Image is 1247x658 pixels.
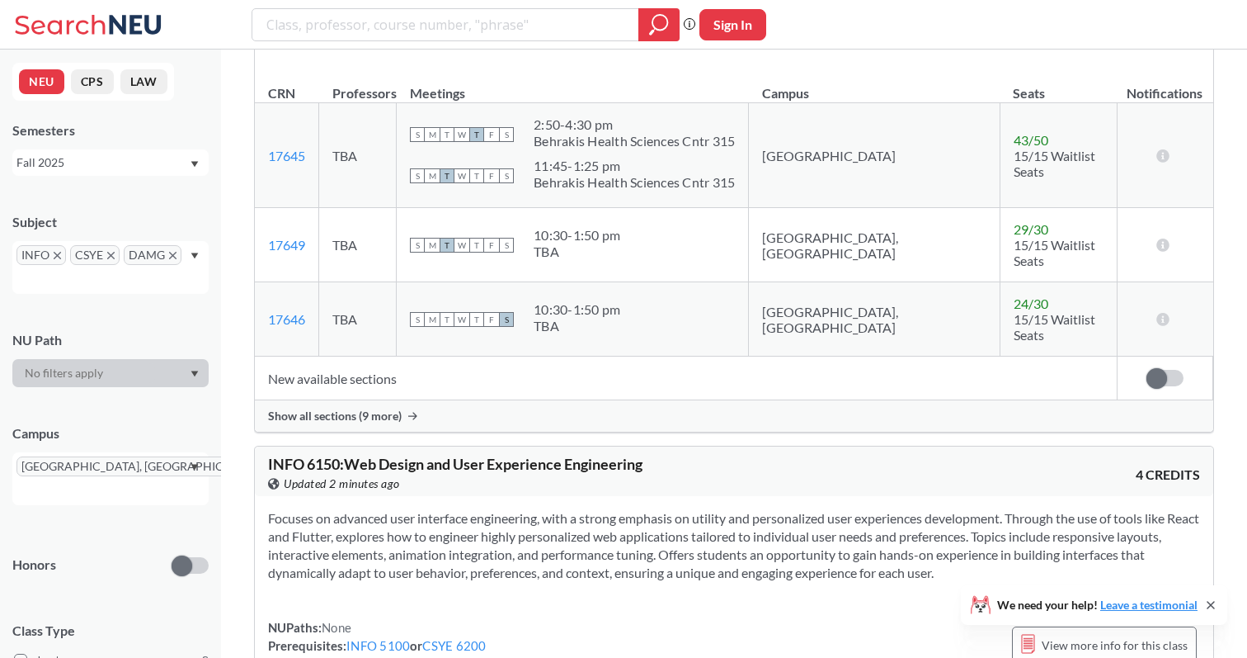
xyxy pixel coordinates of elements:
div: Fall 2025Dropdown arrow [12,149,209,176]
th: Campus [749,68,1000,103]
button: NEU [19,69,64,94]
span: T [440,312,454,327]
span: View more info for this class [1042,635,1188,656]
span: S [410,127,425,142]
div: Behrakis Health Sciences Cntr 315 [534,133,735,149]
span: INFOX to remove pill [16,245,66,265]
span: Show all sections (9 more) [268,409,402,424]
a: 17646 [268,311,305,327]
span: T [440,127,454,142]
td: [GEOGRAPHIC_DATA], [GEOGRAPHIC_DATA] [749,282,1000,357]
svg: Dropdown arrow [191,464,199,471]
div: INFOX to remove pillCSYEX to remove pillDAMGX to remove pillDropdown arrow [12,241,209,294]
th: Seats [1000,68,1117,103]
span: 4 CREDITS [1136,466,1200,484]
div: [GEOGRAPHIC_DATA], [GEOGRAPHIC_DATA]X to remove pillDropdown arrow [12,452,209,505]
button: LAW [120,69,167,94]
span: DAMGX to remove pill [124,245,181,265]
span: F [484,238,499,253]
span: M [425,238,440,253]
div: Semesters [12,121,209,140]
span: INFO 6150 : Web Design and User Experience Engineering [268,455,642,473]
th: Meetings [397,68,749,103]
div: NU Path [12,331,209,349]
div: magnifying glass [638,8,680,41]
span: S [499,312,514,327]
span: 29 / 30 [1014,221,1048,237]
span: 43 / 50 [1014,132,1048,148]
input: Class, professor, course number, "phrase" [265,11,627,39]
span: T [440,168,454,183]
svg: Dropdown arrow [191,253,199,259]
span: S [499,238,514,253]
span: T [440,238,454,253]
a: INFO 5100 [346,638,410,653]
a: CSYE 6200 [422,638,486,653]
span: None [322,620,351,635]
div: 11:45 - 1:25 pm [534,158,735,174]
span: F [484,312,499,327]
span: W [454,238,469,253]
div: Show all sections (9 more) [255,400,1213,432]
a: 17645 [268,148,305,163]
span: S [499,168,514,183]
div: 10:30 - 1:50 pm [534,227,620,244]
span: W [454,127,469,142]
span: Updated 2 minutes ago [284,475,400,493]
svg: X to remove pill [54,252,61,259]
span: T [469,127,484,142]
td: New available sections [255,357,1117,400]
span: 15/15 Waitlist Seats [1014,237,1095,268]
button: CPS [71,69,114,94]
svg: Dropdown arrow [191,371,199,377]
span: W [454,168,469,183]
div: TBA [534,244,620,260]
span: T [469,238,484,253]
div: CRN [268,84,295,102]
div: Behrakis Health Sciences Cntr 315 [534,174,735,191]
svg: Dropdown arrow [191,161,199,168]
svg: magnifying glass [649,13,669,36]
a: 17649 [268,237,305,253]
div: 2:50 - 4:30 pm [534,116,735,133]
div: 10:30 - 1:50 pm [534,301,620,318]
span: [GEOGRAPHIC_DATA], [GEOGRAPHIC_DATA]X to remove pill [16,457,279,476]
div: Subject [12,213,209,231]
span: F [484,127,499,142]
span: F [484,168,499,183]
span: S [499,127,514,142]
span: S [410,168,425,183]
span: M [425,312,440,327]
td: TBA [319,103,397,208]
td: TBA [319,282,397,357]
button: Sign In [699,9,766,40]
span: T [469,312,484,327]
td: TBA [319,208,397,282]
span: S [410,312,425,327]
div: Campus [12,424,209,443]
span: 15/15 Waitlist Seats [1014,311,1095,343]
span: M [425,168,440,183]
div: TBA [534,318,620,334]
td: [GEOGRAPHIC_DATA] [749,103,1000,208]
p: Honors [12,556,56,575]
div: Dropdown arrow [12,359,209,387]
a: Leave a testimonial [1100,598,1198,612]
span: M [425,127,440,142]
svg: X to remove pill [107,252,115,259]
td: [GEOGRAPHIC_DATA], [GEOGRAPHIC_DATA] [749,208,1000,282]
span: S [410,238,425,253]
span: We need your help! [997,599,1198,611]
span: Class Type [12,622,209,640]
th: Professors [319,68,397,103]
span: CSYEX to remove pill [70,245,120,265]
section: Focuses on advanced user interface engineering, with a strong emphasis on utility and personalize... [268,509,1200,582]
span: W [454,312,469,327]
div: Fall 2025 [16,154,189,172]
span: 24 / 30 [1014,296,1048,311]
span: T [469,168,484,183]
span: 15/15 Waitlist Seats [1014,148,1095,179]
svg: X to remove pill [169,252,176,259]
th: Notifications [1117,68,1212,103]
